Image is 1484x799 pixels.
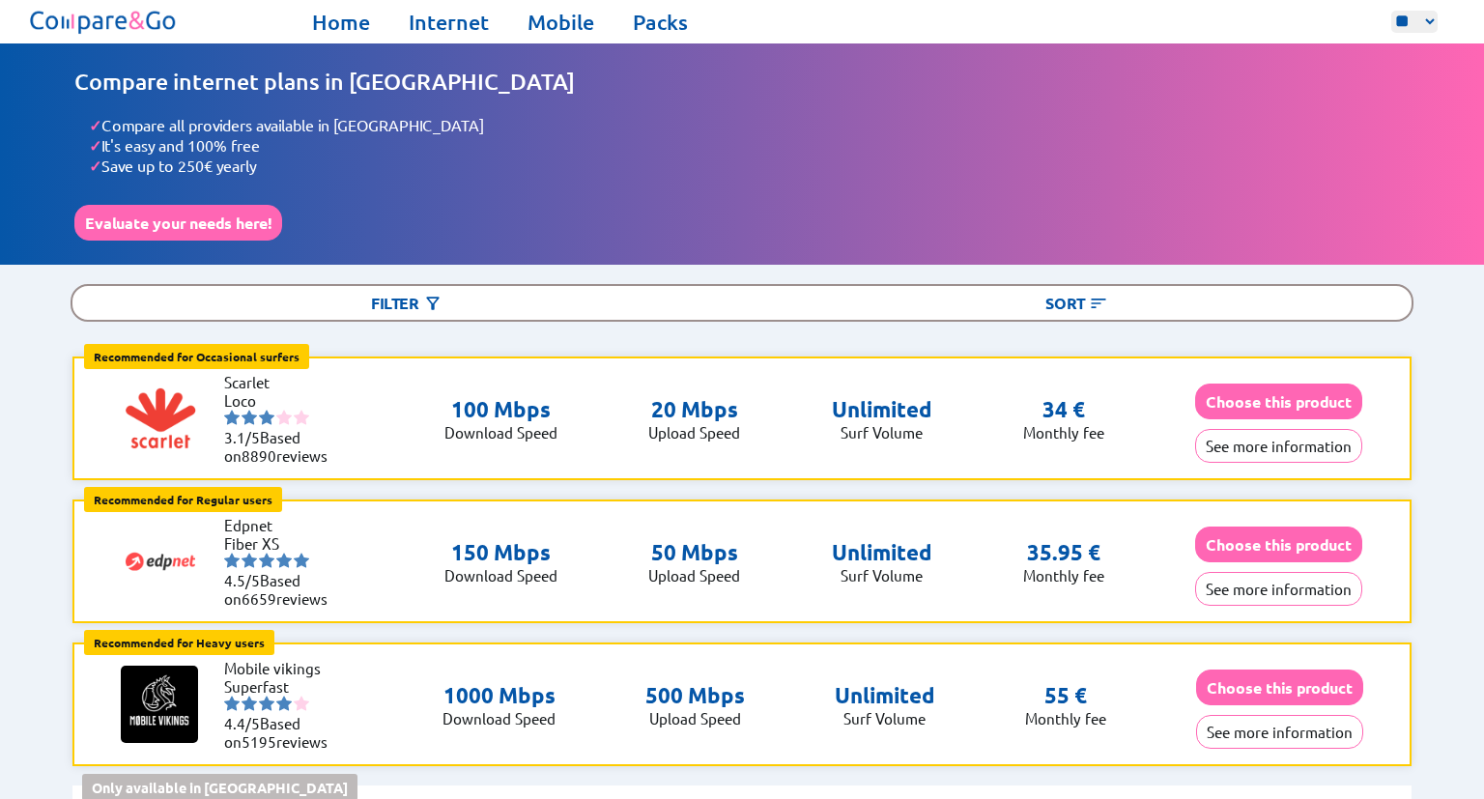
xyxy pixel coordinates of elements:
p: Unlimited [832,539,932,566]
p: 1000 Mbps [442,682,556,709]
img: starnr2 [242,410,257,425]
button: Choose this product [1195,527,1362,562]
a: Mobile [528,9,594,36]
p: 500 Mbps [645,682,745,709]
p: Upload Speed [648,423,740,442]
span: 4.5/5 [224,571,260,589]
div: Filter [72,286,742,320]
li: Loco [224,391,340,410]
li: Save up to 250€ yearly [89,156,1410,176]
button: See more information [1195,572,1362,606]
a: See more information [1196,723,1363,741]
img: starnr5 [294,553,309,568]
div: Sort [742,286,1412,320]
button: Choose this product [1196,670,1363,705]
span: 3.1/5 [224,428,260,446]
li: Based on reviews [224,714,340,751]
li: Fiber XS [224,534,340,553]
a: See more information [1195,580,1362,598]
li: It's easy and 100% free [89,135,1410,156]
li: Based on reviews [224,428,340,465]
p: Download Speed [444,423,557,442]
span: 4.4/5 [224,714,260,732]
img: Logo of Compare&Go [26,5,182,39]
p: 34 € [1042,396,1085,423]
a: Home [312,9,370,36]
button: See more information [1195,429,1362,463]
a: See more information [1195,437,1362,455]
p: Surf Volume [832,423,932,442]
p: 100 Mbps [444,396,557,423]
img: Logo of Edpnet [122,523,199,600]
img: starnr2 [242,696,257,711]
img: starnr5 [294,410,309,425]
p: Monthly fee [1025,709,1106,728]
img: starnr3 [259,553,274,568]
img: Logo of Scarlet [122,380,199,457]
b: Recommended for Heavy users [94,635,265,650]
img: Button open the filtering menu [423,294,442,313]
p: Surf Volume [832,566,932,585]
img: starnr5 [294,696,309,711]
b: Only available in [GEOGRAPHIC_DATA] [92,779,348,796]
a: Choose this product [1195,535,1362,554]
a: Choose this product [1196,678,1363,697]
img: starnr3 [259,696,274,711]
span: 8890 [242,446,276,465]
img: starnr1 [224,553,240,568]
b: Recommended for Occasional surfers [94,349,300,364]
span: ✓ [89,156,101,176]
a: Packs [633,9,688,36]
button: Choose this product [1195,384,1362,419]
p: Surf Volume [835,709,935,728]
img: starnr4 [276,696,292,711]
p: Download Speed [444,566,557,585]
p: Monthly fee [1023,566,1104,585]
button: Evaluate your needs here! [74,205,282,241]
p: Upload Speed [645,709,745,728]
img: starnr1 [224,696,240,711]
li: Mobile vikings [224,659,340,677]
p: Unlimited [832,396,932,423]
a: Internet [409,9,489,36]
img: starnr4 [276,410,292,425]
img: starnr1 [224,410,240,425]
p: 20 Mbps [648,396,740,423]
p: 150 Mbps [444,539,557,566]
a: Choose this product [1195,392,1362,411]
p: Upload Speed [648,566,740,585]
b: Recommended for Regular users [94,492,272,507]
img: Logo of Mobile vikings [121,666,198,743]
span: ✓ [89,135,101,156]
li: Edpnet [224,516,340,534]
li: Compare all providers available in [GEOGRAPHIC_DATA] [89,115,1410,135]
span: 5195 [242,732,276,751]
p: Download Speed [442,709,556,728]
li: Superfast [224,677,340,696]
button: See more information [1196,715,1363,749]
p: 55 € [1044,682,1087,709]
img: starnr3 [259,410,274,425]
h1: Compare internet plans in [GEOGRAPHIC_DATA] [74,68,1410,96]
p: Unlimited [835,682,935,709]
span: 6659 [242,589,276,608]
p: 50 Mbps [648,539,740,566]
p: Monthly fee [1023,423,1104,442]
img: starnr2 [242,553,257,568]
img: Button open the sorting menu [1089,294,1108,313]
span: ✓ [89,115,101,135]
img: starnr4 [276,553,292,568]
li: Scarlet [224,373,340,391]
p: 35.95 € [1027,539,1100,566]
li: Based on reviews [224,571,340,608]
